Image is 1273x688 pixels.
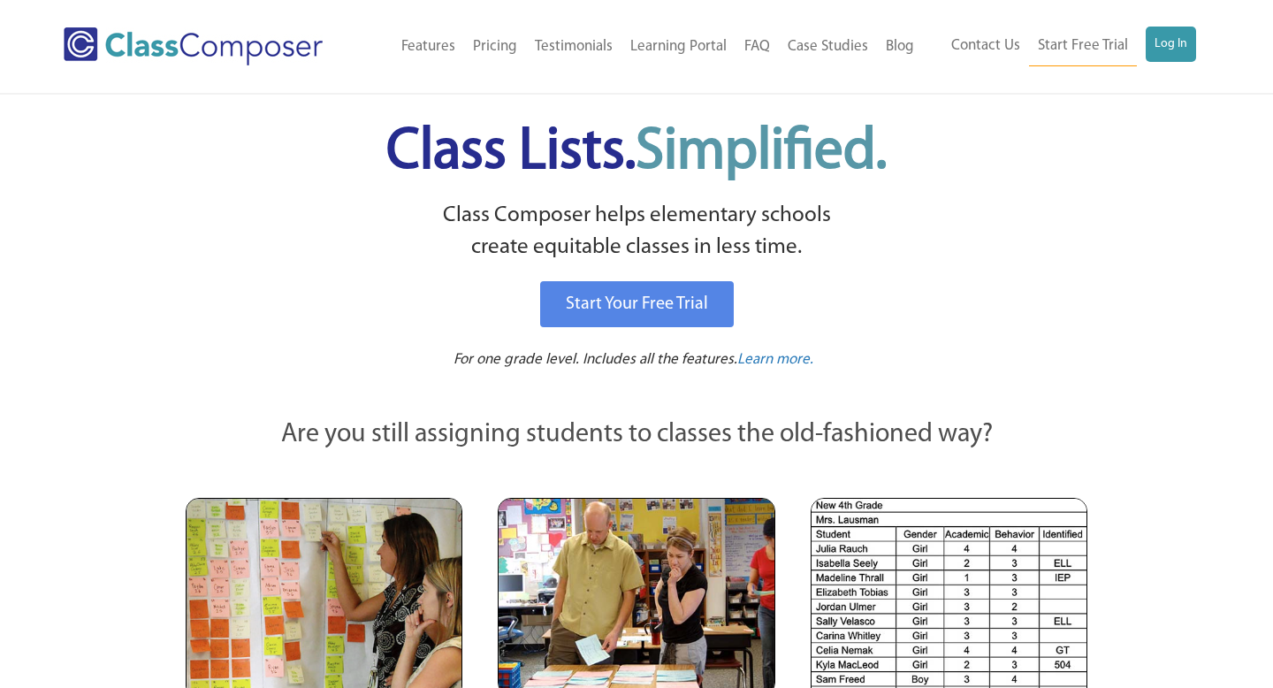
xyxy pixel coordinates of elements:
[636,124,887,181] span: Simplified.
[737,352,813,367] span: Learn more.
[736,27,779,66] a: FAQ
[64,27,323,65] img: Class Composer
[454,352,737,367] span: For one grade level. Includes all the features.
[363,27,923,66] nav: Header Menu
[566,295,708,313] span: Start Your Free Trial
[186,416,1087,455] p: Are you still assigning students to classes the old-fashioned way?
[923,27,1196,66] nav: Header Menu
[386,124,887,181] span: Class Lists.
[1146,27,1196,62] a: Log In
[393,27,464,66] a: Features
[464,27,526,66] a: Pricing
[942,27,1029,65] a: Contact Us
[526,27,621,66] a: Testimonials
[737,349,813,371] a: Learn more.
[877,27,923,66] a: Blog
[183,200,1090,264] p: Class Composer helps elementary schools create equitable classes in less time.
[621,27,736,66] a: Learning Portal
[540,281,734,327] a: Start Your Free Trial
[1029,27,1137,66] a: Start Free Trial
[779,27,877,66] a: Case Studies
